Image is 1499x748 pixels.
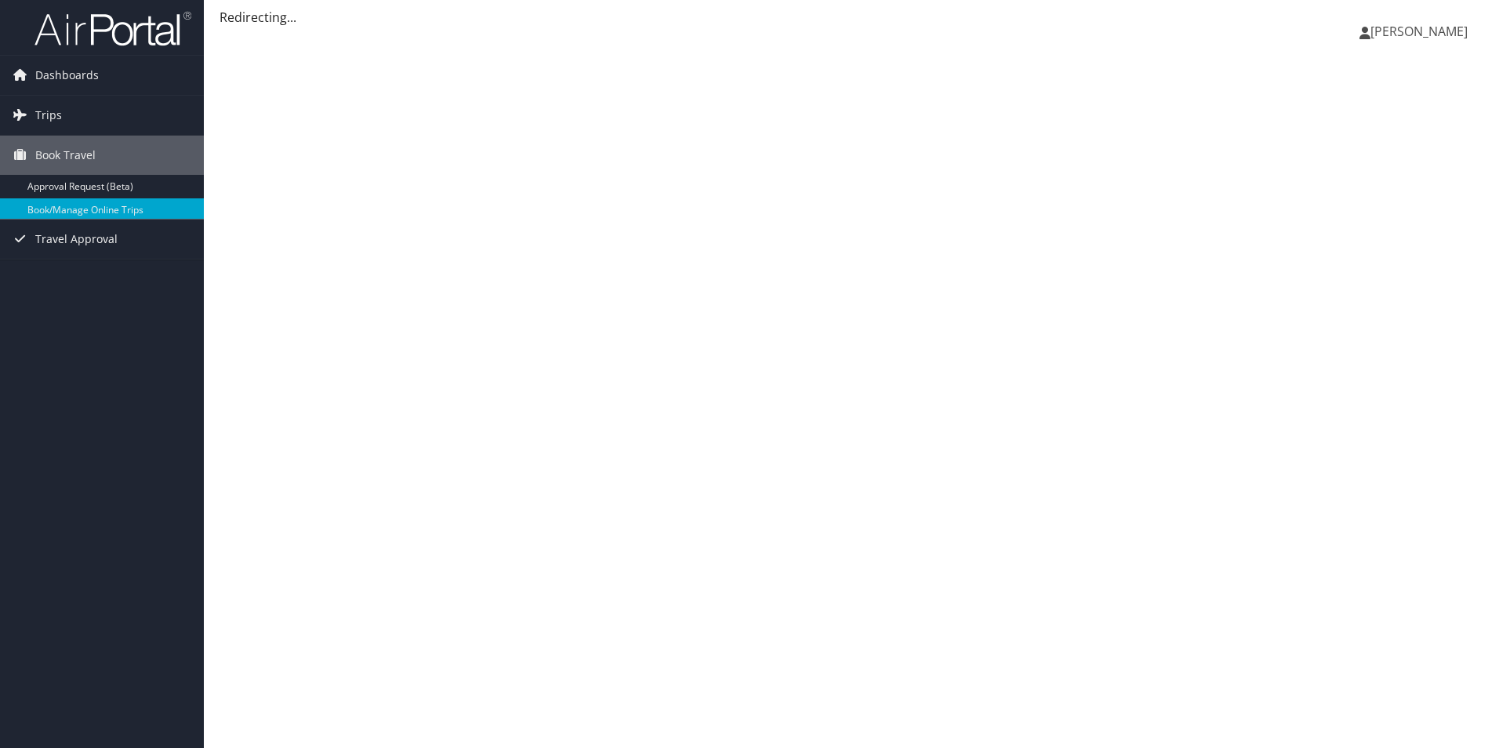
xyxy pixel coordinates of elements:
span: Dashboards [35,56,99,95]
span: Travel Approval [35,220,118,259]
span: Book Travel [35,136,96,175]
div: Redirecting... [220,8,1483,27]
a: [PERSON_NAME] [1359,8,1483,55]
span: Trips [35,96,62,135]
span: [PERSON_NAME] [1370,23,1468,40]
img: airportal-logo.png [34,10,191,47]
